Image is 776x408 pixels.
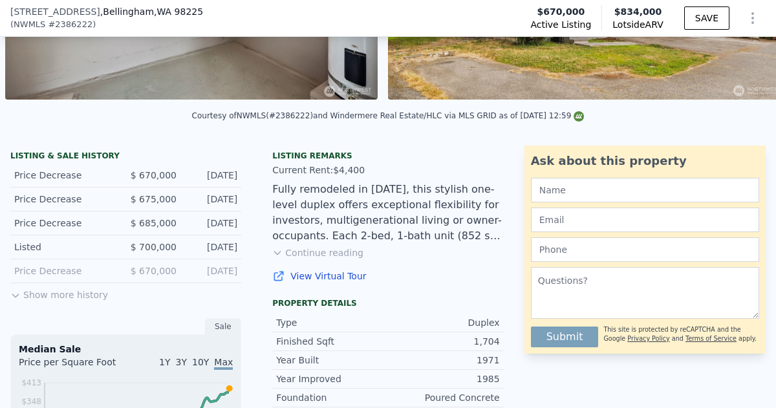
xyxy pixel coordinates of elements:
span: Active Listing [530,18,591,31]
a: Privacy Policy [627,335,669,342]
div: 1971 [388,354,500,367]
div: 1985 [388,372,500,385]
div: Price Decrease [14,169,116,182]
div: Price Decrease [14,193,116,206]
span: 10Y [192,357,209,367]
tspan: $348 [21,397,41,406]
button: Submit [531,327,599,347]
div: Courtesy of NWMLS (#2386222) and Windermere Real Estate/HLC via MLS GRID as of [DATE] 12:59 [192,111,585,120]
button: Show more history [10,283,108,301]
span: [STREET_ADDRESS] [10,5,100,18]
div: Year Improved [276,372,388,385]
span: , Bellingham [100,5,203,18]
div: 1,704 [388,335,500,348]
div: Property details [272,298,503,308]
img: NWMLS Logo [574,111,584,122]
span: $834,000 [614,6,662,17]
input: Email [531,208,759,232]
div: This site is protected by reCAPTCHA and the Google and apply. [603,321,759,347]
div: Price Decrease [14,264,116,277]
div: Foundation [276,391,388,404]
div: Listing remarks [272,151,503,161]
span: $ 700,000 [131,242,177,252]
div: LISTING & SALE HISTORY [10,151,241,164]
div: Duplex [388,316,500,329]
span: $ 685,000 [131,218,177,228]
a: View Virtual Tour [272,270,503,283]
div: ( ) [10,18,96,31]
span: $670,000 [537,5,585,18]
div: Price per Square Foot [19,356,126,376]
div: Listed [14,241,116,253]
span: $ 670,000 [131,170,177,180]
button: Continue reading [272,246,363,259]
span: Max [214,357,233,370]
span: Current Rent: [272,165,333,175]
span: $ 675,000 [131,194,177,204]
span: 1Y [159,357,170,367]
div: Poured Concrete [388,391,500,404]
span: $ 670,000 [131,266,177,276]
div: [DATE] [187,241,237,253]
span: # 2386222 [48,18,92,31]
div: Sale [205,318,241,335]
div: Finished Sqft [276,335,388,348]
tspan: $413 [21,378,41,387]
div: [DATE] [187,193,237,206]
span: 3Y [176,357,187,367]
input: Name [531,178,759,202]
div: Price Decrease [14,217,116,230]
div: Year Built [276,354,388,367]
div: [DATE] [187,217,237,230]
div: Median Sale [19,343,233,356]
span: $4,400 [333,165,365,175]
span: , WA 98225 [154,6,203,17]
button: Show Options [740,5,766,31]
input: Phone [531,237,759,262]
div: Fully remodeled in [DATE], this stylish one-level duplex offers exceptional flexibility for inves... [272,182,503,244]
button: SAVE [684,6,729,30]
a: Terms of Service [685,335,737,342]
div: [DATE] [187,169,237,182]
div: Ask about this property [531,152,759,170]
span: Lotside ARV [612,18,663,31]
div: Type [276,316,388,329]
div: [DATE] [187,264,237,277]
span: NWMLS [14,18,45,31]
